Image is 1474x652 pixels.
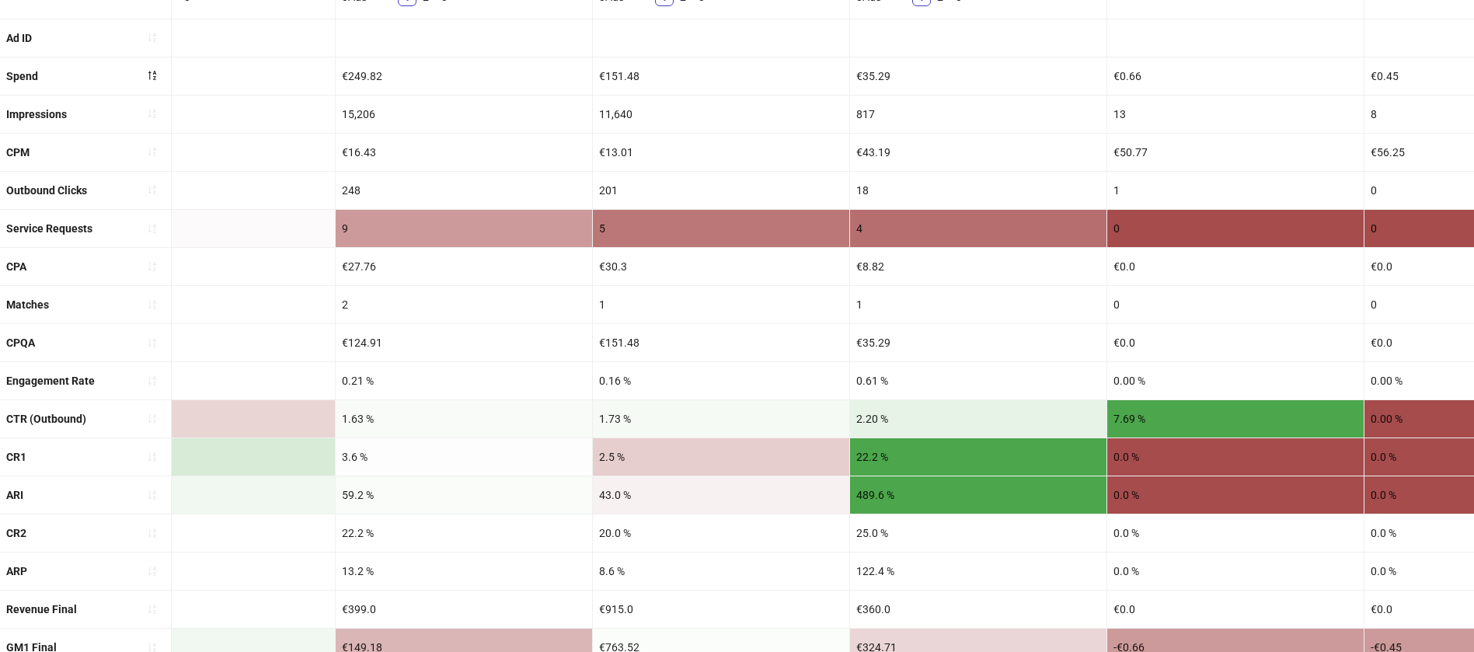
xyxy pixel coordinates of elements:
[147,490,158,500] span: sort-ascending
[1107,210,1364,247] div: 0
[6,32,32,44] b: Ad ID
[850,400,1106,438] div: 2.20 %
[6,489,23,501] b: ARI
[850,514,1106,552] div: 25.0 %
[147,32,158,43] span: sort-ascending
[593,514,849,552] div: 20.0 %
[78,362,335,399] div: 0.57 %
[850,96,1106,133] div: 817
[593,553,849,590] div: 8.6 %
[78,96,335,133] div: 24,976
[78,324,335,361] div: €100.71
[336,324,592,361] div: €124.91
[1107,58,1364,95] div: €0.66
[593,248,849,285] div: €30.3
[6,184,87,197] b: Outbound Clicks
[6,565,27,577] b: ARP
[850,134,1106,171] div: €43.19
[1107,286,1364,323] div: 0
[6,336,35,349] b: CPQA
[850,324,1106,361] div: €35.29
[593,210,849,247] div: 5
[1107,248,1364,285] div: €0.0
[147,261,158,272] span: sort-ascending
[593,134,849,171] div: €13.01
[6,451,26,463] b: CR1
[6,260,26,273] b: CPA
[1107,134,1364,171] div: €50.77
[850,591,1106,628] div: €360.0
[147,375,158,386] span: sort-ascending
[6,413,86,425] b: CTR (Outbound)
[336,58,592,95] div: €249.82
[78,248,335,285] div: €20.14
[6,146,30,159] b: CPM
[78,438,335,476] div: 7.5 %
[78,172,335,209] div: 266
[850,553,1106,590] div: 122.4 %
[147,184,158,195] span: sort-ascending
[78,591,335,628] div: €1,748.0
[593,362,849,399] div: 0.16 %
[593,58,849,95] div: €151.48
[78,210,335,247] div: 20
[336,210,592,247] div: 9
[78,286,335,323] div: 4
[336,476,592,514] div: 59.2 %
[6,527,26,539] b: CR2
[78,58,335,95] div: €402.84
[78,553,335,590] div: 16.0 %
[6,375,95,387] b: Engagement Rate
[1107,553,1364,590] div: 0.0 %
[78,476,335,514] div: 80.1 %
[850,362,1106,399] div: 0.61 %
[850,438,1106,476] div: 22.2 %
[147,528,158,539] span: sort-ascending
[593,172,849,209] div: 201
[1107,362,1364,399] div: 0.00 %
[850,286,1106,323] div: 1
[1107,324,1364,361] div: €0.0
[850,210,1106,247] div: 4
[593,438,849,476] div: 2.5 %
[336,286,592,323] div: 2
[147,223,158,234] span: sort-ascending
[850,476,1106,514] div: 489.6 %
[593,324,849,361] div: €151.48
[336,362,592,399] div: 0.21 %
[336,134,592,171] div: €16.43
[78,134,335,171] div: €16.13
[78,514,335,552] div: 20.0 %
[336,438,592,476] div: 3.6 %
[336,248,592,285] div: €27.76
[6,222,92,235] b: Service Requests
[336,96,592,133] div: 15,206
[850,172,1106,209] div: 18
[1107,591,1364,628] div: €0.0
[147,604,158,615] span: sort-ascending
[850,58,1106,95] div: €35.29
[1107,438,1364,476] div: 0.0 %
[850,248,1106,285] div: €8.82
[147,566,158,577] span: sort-ascending
[593,400,849,438] div: 1.73 %
[6,70,38,82] b: Spend
[593,476,849,514] div: 43.0 %
[78,400,335,438] div: 1.07 %
[593,96,849,133] div: 11,640
[593,591,849,628] div: €915.0
[593,286,849,323] div: 1
[147,413,158,424] span: sort-ascending
[1107,400,1364,438] div: 7.69 %
[336,553,592,590] div: 13.2 %
[147,452,158,462] span: sort-ascending
[336,514,592,552] div: 22.2 %
[6,603,77,615] b: Revenue Final
[336,172,592,209] div: 248
[147,70,158,81] span: sort-descending
[1107,476,1364,514] div: 0.0 %
[336,591,592,628] div: €399.0
[1107,514,1364,552] div: 0.0 %
[147,337,158,348] span: sort-ascending
[147,299,158,310] span: sort-ascending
